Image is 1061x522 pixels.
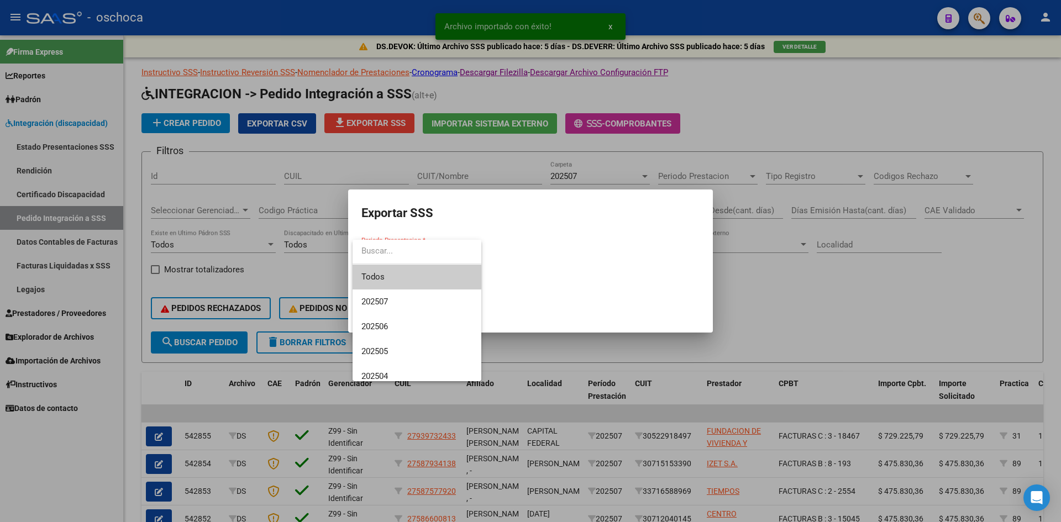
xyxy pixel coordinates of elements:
span: 202506 [361,321,388,331]
span: 202505 [361,346,388,356]
input: dropdown search [353,239,481,263]
span: Todos [361,265,472,289]
span: 202507 [361,297,388,307]
div: Open Intercom Messenger [1023,484,1050,511]
span: 202504 [361,371,388,381]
